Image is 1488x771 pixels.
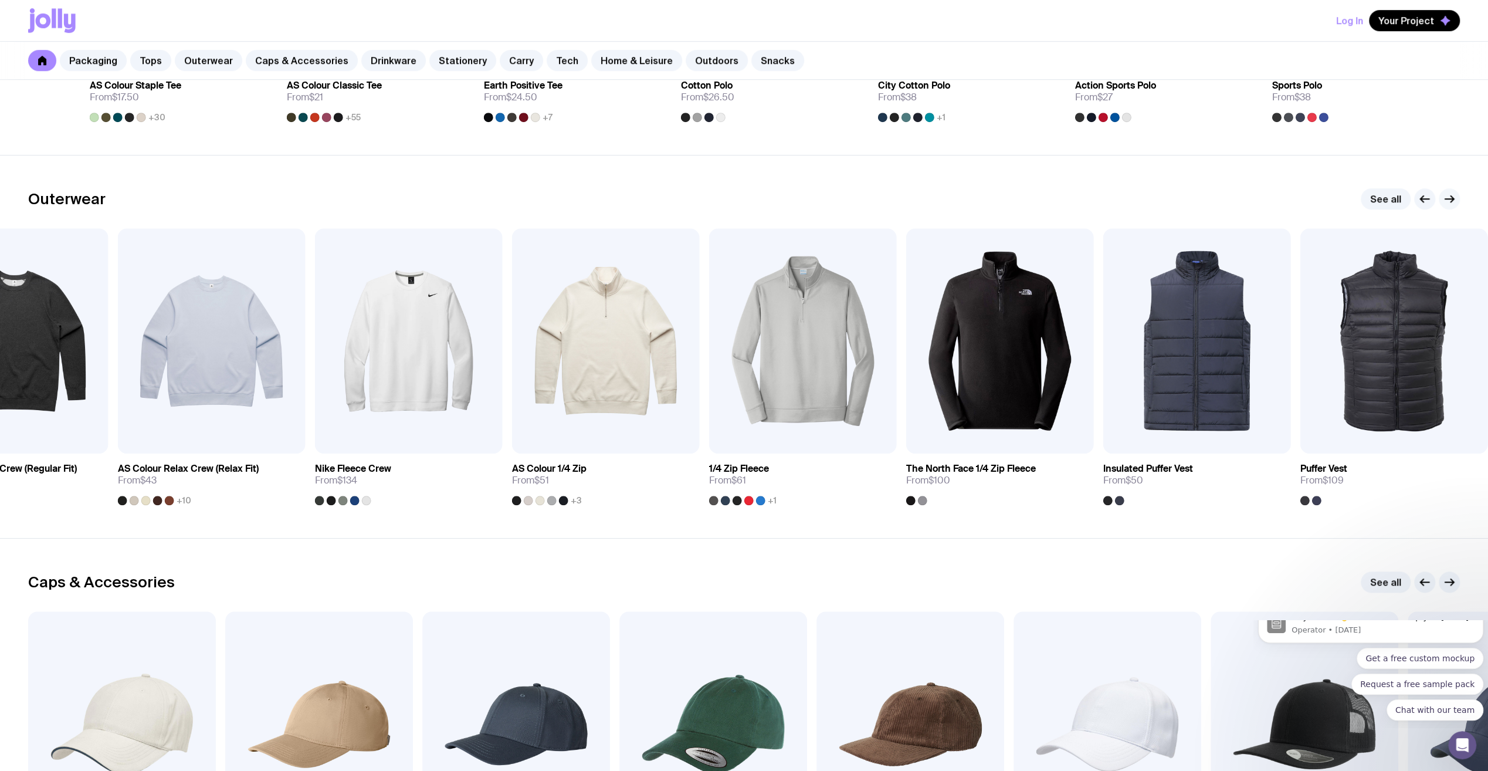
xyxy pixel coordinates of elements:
h3: AS Colour 1/4 Zip [512,463,587,475]
a: Outdoors [686,50,748,71]
span: +7 [543,113,553,122]
a: The North Face 1/4 Zip FleeceFrom$100 [906,454,1094,505]
span: From [1272,92,1311,103]
span: $51 [534,474,549,486]
h3: City Cotton Polo [878,80,950,92]
iframe: Intercom live chat [1448,731,1476,759]
span: $109 [1323,474,1344,486]
a: Earth Positive TeeFrom$24.50+7 [484,70,672,122]
span: From [118,475,157,486]
a: Nike Fleece CrewFrom$134 [315,454,503,505]
span: $26.50 [703,91,734,103]
h3: AS Colour Classic Tee [287,80,382,92]
h2: Caps & Accessories [28,573,175,591]
a: Tops [130,50,171,71]
span: +55 [345,113,361,122]
a: Caps & Accessories [246,50,358,71]
span: +10 [177,496,191,505]
span: $38 [900,91,917,103]
a: Drinkware [361,50,426,71]
a: 1/4 Zip FleeceFrom$61+1 [709,454,897,505]
a: Insulated Puffer VestFrom$50 [1103,454,1291,505]
span: +3 [571,496,582,505]
a: Tech [547,50,588,71]
span: +1 [768,496,777,505]
a: Home & Leisure [591,50,682,71]
span: +1 [937,113,945,122]
a: AS Colour Staple TeeFrom$17.50+30 [90,70,277,122]
a: See all [1361,188,1411,209]
p: Message from Operator, sent 2w ago [38,5,221,15]
span: From [484,92,537,103]
h3: AS Colour Staple Tee [90,80,181,92]
span: From [1075,92,1113,103]
span: From [878,92,917,103]
span: $43 [140,474,157,486]
a: AS Colour 1/4 ZipFrom$51+3 [512,454,700,505]
span: $61 [731,474,746,486]
span: $100 [928,474,950,486]
span: Your Project [1378,15,1434,26]
button: Quick reply: Request a free sample pack [98,53,230,75]
span: From [287,92,323,103]
button: Quick reply: Chat with our team [133,79,230,100]
span: $27 [1097,91,1113,103]
span: +30 [148,113,165,122]
a: Outerwear [175,50,242,71]
span: From [906,475,950,486]
span: From [315,475,357,486]
span: $134 [337,474,357,486]
a: AS Colour Classic TeeFrom$21+55 [287,70,474,122]
span: $38 [1294,91,1311,103]
h3: Action Sports Polo [1075,80,1156,92]
a: City Cotton PoloFrom$38+1 [878,70,1066,122]
h3: Earth Positive Tee [484,80,562,92]
span: $24.50 [506,91,537,103]
a: See all [1361,572,1411,593]
button: Quick reply: Get a free custom mockup [103,28,230,49]
span: From [90,92,139,103]
h3: 1/4 Zip Fleece [709,463,769,475]
button: Your Project [1369,10,1460,31]
h3: Cotton Polo [681,80,733,92]
iframe: Intercom notifications message [1253,620,1488,728]
a: Sports PoloFrom$38 [1272,70,1460,122]
h3: Nike Fleece Crew [315,463,391,475]
h3: Puffer Vest [1300,463,1347,475]
span: From [1300,475,1344,486]
a: Action Sports PoloFrom$27 [1075,70,1263,122]
a: Packaging [60,50,127,71]
a: Puffer VestFrom$109 [1300,454,1488,505]
span: From [709,475,746,486]
a: Carry [500,50,543,71]
h2: Outerwear [28,190,106,208]
span: $17.50 [112,91,139,103]
h3: AS Colour Relax Crew (Relax Fit) [118,463,259,475]
a: AS Colour Relax Crew (Relax Fit)From$43+10 [118,454,306,505]
a: Cotton PoloFrom$26.50 [681,70,869,122]
h3: Sports Polo [1272,80,1322,92]
span: $21 [309,91,323,103]
span: $50 [1126,474,1143,486]
a: Snacks [751,50,804,71]
div: Quick reply options [5,28,230,100]
button: Log In [1336,10,1363,31]
a: Stationery [429,50,496,71]
h3: The North Face 1/4 Zip Fleece [906,463,1036,475]
span: From [1103,475,1143,486]
span: From [681,92,734,103]
span: From [512,475,549,486]
h3: Insulated Puffer Vest [1103,463,1193,475]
